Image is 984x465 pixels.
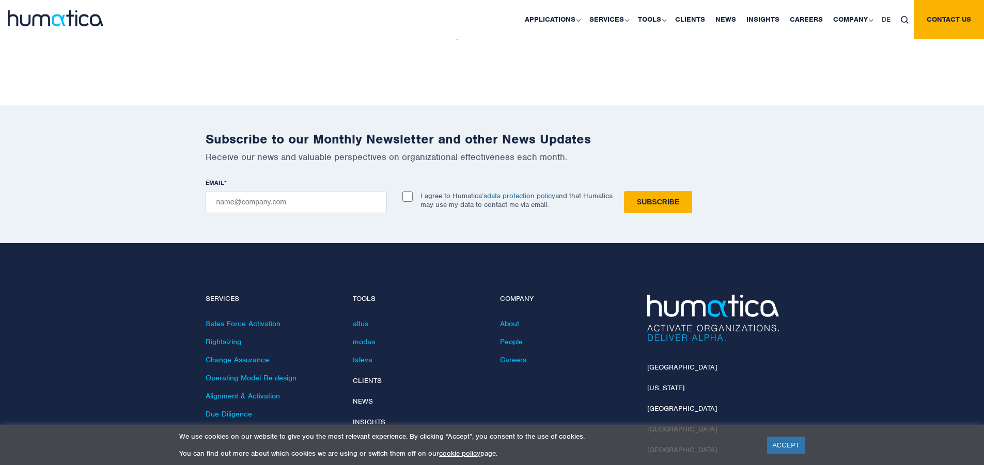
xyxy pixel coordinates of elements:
a: [GEOGRAPHIC_DATA] [647,404,717,413]
img: Humatica [647,295,779,341]
h4: Services [206,295,337,303]
a: ACCEPT [767,437,805,454]
a: Clients [353,376,382,385]
input: name@company.com [206,191,387,213]
p: Receive our news and valuable perspectives on organizational effectiveness each month. [206,151,779,163]
a: Sales Force Activation [206,319,280,328]
h4: Company [500,295,632,303]
input: Subscribe [624,191,692,213]
a: [GEOGRAPHIC_DATA] [647,363,717,372]
a: Alignment & Activation [206,391,280,400]
a: modas [353,337,375,346]
a: Operating Model Re-design [206,373,296,382]
a: News [353,397,373,406]
span: DE [882,15,891,24]
a: People [500,337,523,346]
a: altus [353,319,368,328]
p: We use cookies on our website to give you the most relevant experience. By clicking “Accept”, you... [179,432,754,441]
p: I agree to Humatica’s and that Humatica may use my data to contact me via email. [420,191,613,209]
input: I agree to Humatica’sdata protection policyand that Humatica may use my data to contact me via em... [402,191,413,202]
img: logo [8,10,103,26]
a: taleva [353,355,372,364]
a: Rightsizing [206,337,241,346]
span: EMAIL [206,179,224,187]
h4: Tools [353,295,485,303]
a: data protection policy [487,191,555,200]
h2: Subscribe to our Monthly Newsletter and other News Updates [206,131,779,147]
a: [US_STATE] [647,383,684,392]
img: search_icon [901,16,909,24]
p: You can find out more about which cookies we are using or switch them off on our page. [179,449,754,458]
a: Careers [500,355,526,364]
a: Due Diligence [206,409,252,419]
a: cookie policy [439,449,480,458]
a: Change Assurance [206,355,269,364]
a: Insights [353,418,385,426]
a: About [500,319,519,328]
